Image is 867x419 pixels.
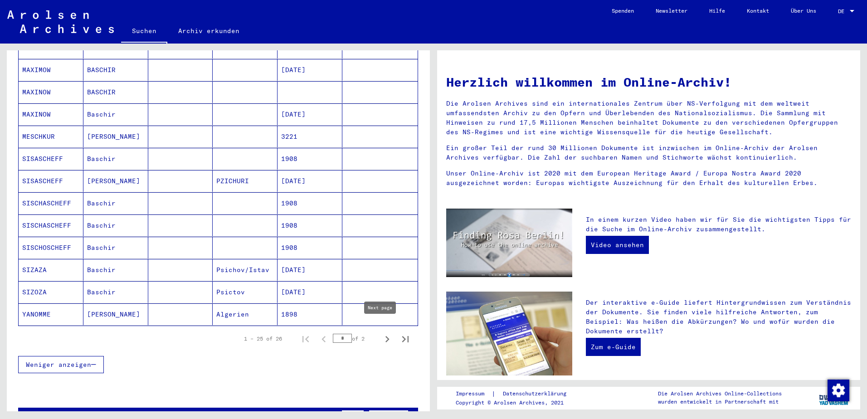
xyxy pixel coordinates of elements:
mat-cell: [DATE] [278,281,342,303]
mat-cell: SISASCHEFF [19,170,83,192]
span: DE [838,8,848,15]
p: Ein großer Teil der rund 30 Millionen Dokumente ist inzwischen im Online-Archiv der Arolsen Archi... [446,143,851,162]
mat-cell: [PERSON_NAME] [83,126,148,147]
img: Arolsen_neg.svg [7,10,114,33]
mat-cell: [DATE] [278,259,342,281]
a: Archiv erkunden [167,20,250,42]
a: Impressum [456,389,492,399]
div: Zustimmung ändern [827,379,849,401]
mat-cell: [PERSON_NAME] [83,170,148,192]
mat-cell: [DATE] [278,59,342,81]
img: eguide.jpg [446,292,572,375]
button: Weniger anzeigen [18,356,104,373]
mat-cell: BASCHIR [83,59,148,81]
mat-cell: SISCHOSCHEFF [19,237,83,258]
mat-cell: PZICHURI [213,170,278,192]
p: In einem kurzen Video haben wir für Sie die wichtigsten Tipps für die Suche im Online-Archiv zusa... [586,215,851,234]
mat-cell: Baschir [83,192,148,214]
mat-cell: 1908 [278,237,342,258]
p: Unser Online-Archiv ist 2020 mit dem European Heritage Award / Europa Nostra Award 2020 ausgezeic... [446,169,851,188]
mat-cell: [DATE] [278,170,342,192]
mat-cell: Baschir [83,103,148,125]
a: Datenschutzerklärung [496,389,577,399]
mat-cell: Algerien [213,303,278,325]
mat-cell: SIZOZA [19,281,83,303]
mat-cell: Psictov [213,281,278,303]
a: Zum e-Guide [586,338,641,356]
img: Zustimmung ändern [828,380,849,401]
p: Der interaktive e-Guide liefert Hintergrundwissen zum Verständnis der Dokumente. Sie finden viele... [586,298,851,336]
mat-cell: MESCHKUR [19,126,83,147]
div: of 2 [333,334,378,343]
img: video.jpg [446,209,572,277]
a: Suchen [121,20,167,44]
mat-cell: SIZAZA [19,259,83,281]
img: yv_logo.png [817,386,851,409]
mat-cell: 1908 [278,148,342,170]
button: Last page [396,330,414,348]
div: 1 – 25 of 26 [244,335,282,343]
mat-cell: SISCHASCHEFF [19,214,83,236]
p: wurden entwickelt in Partnerschaft mit [658,398,782,406]
mat-cell: Baschir [83,237,148,258]
p: Die Arolsen Archives Online-Collections [658,390,782,398]
mat-cell: Baschir [83,148,148,170]
button: Previous page [315,330,333,348]
div: | [456,389,577,399]
a: Video ansehen [586,236,649,254]
span: Weniger anzeigen [26,361,91,369]
button: Next page [378,330,396,348]
mat-cell: Psichov/Istav [213,259,278,281]
mat-cell: MAXIMOW [19,59,83,81]
mat-cell: MAXINOW [19,81,83,103]
mat-cell: SISASCHEFF [19,148,83,170]
mat-cell: 1898 [278,303,342,325]
mat-cell: 1908 [278,214,342,236]
mat-cell: SISCHASCHEFF [19,192,83,214]
button: First page [297,330,315,348]
mat-cell: Baschir [83,281,148,303]
p: Die Arolsen Archives sind ein internationales Zentrum über NS-Verfolgung mit dem weltweit umfasse... [446,99,851,137]
mat-cell: MAXINOW [19,103,83,125]
mat-cell: [PERSON_NAME] [83,303,148,325]
mat-cell: Baschir [83,259,148,281]
mat-cell: [DATE] [278,103,342,125]
p: Copyright © Arolsen Archives, 2021 [456,399,577,407]
mat-cell: 1908 [278,192,342,214]
mat-cell: BASCHIR [83,81,148,103]
h1: Herzlich willkommen im Online-Archiv! [446,73,851,92]
mat-cell: YANOMME [19,303,83,325]
mat-cell: Baschir [83,214,148,236]
mat-cell: 3221 [278,126,342,147]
